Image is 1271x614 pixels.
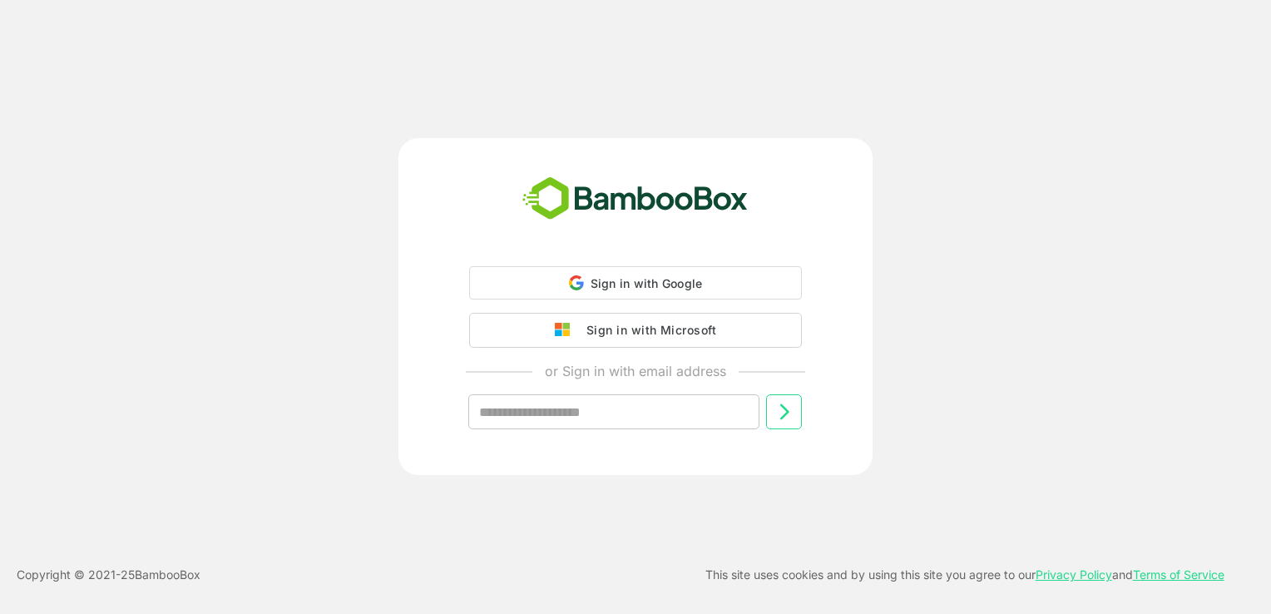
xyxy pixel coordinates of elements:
[578,319,716,341] div: Sign in with Microsoft
[469,313,802,348] button: Sign in with Microsoft
[17,565,200,585] p: Copyright © 2021- 25 BambooBox
[513,171,757,226] img: bamboobox
[705,565,1224,585] p: This site uses cookies and by using this site you agree to our and
[555,323,578,338] img: google
[1036,567,1112,582] a: Privacy Policy
[591,276,703,290] span: Sign in with Google
[469,266,802,300] div: Sign in with Google
[1133,567,1224,582] a: Terms of Service
[545,361,726,381] p: or Sign in with email address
